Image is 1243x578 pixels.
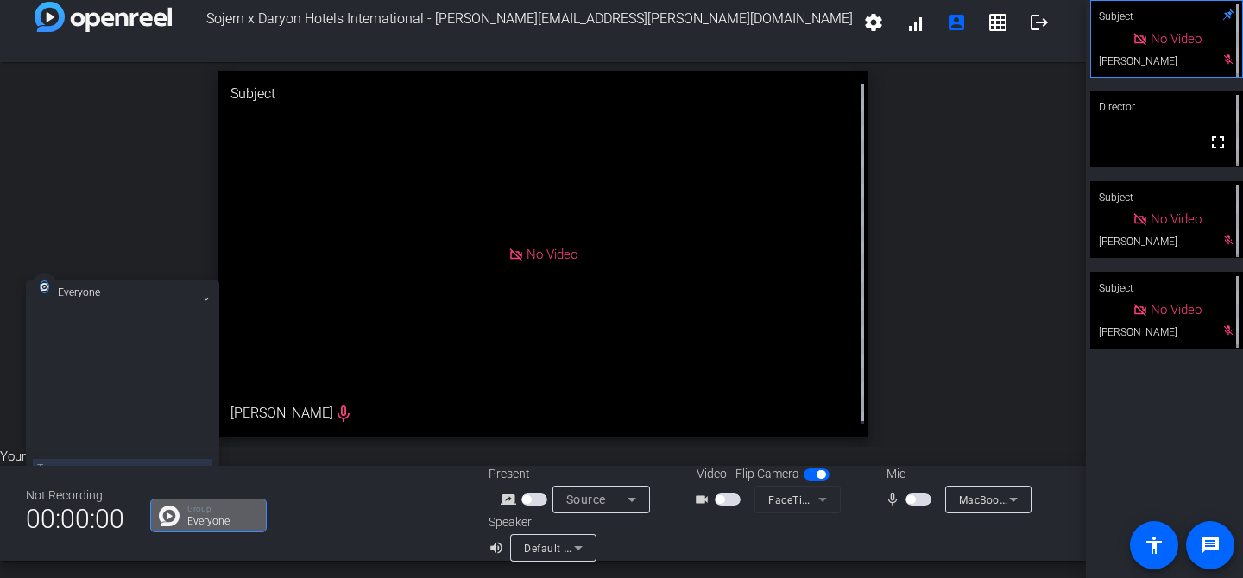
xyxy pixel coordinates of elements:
mat-icon: grid_on [987,12,1008,33]
mat-icon: videocam_outline [694,489,715,510]
p: Everyone [187,516,257,526]
img: Chat Icon [159,506,180,526]
span: Default - MacBook Air Speakers (Built-in) [524,541,729,555]
img: white-gradient.svg [35,2,172,32]
p: Group [187,505,257,513]
span: Video [697,465,727,483]
div: Director [1090,91,1243,123]
div: Subject [218,71,869,117]
mat-icon: accessibility [1144,535,1164,556]
span: MacBook Air Microphone (Built-in) [959,493,1132,506]
mat-icon: mic_none [885,489,905,510]
div: Speaker [489,513,592,531]
mat-icon: logout [1029,12,1050,33]
div: Mic [869,465,1042,483]
span: No Video [527,247,577,262]
mat-icon: volume_up [489,537,509,558]
div: Subject [1090,272,1243,305]
mat-icon: screen_share_outline [501,489,521,510]
mat-icon: fullscreen [1208,132,1228,153]
button: signal_cellular_alt [894,2,936,43]
span: No Video [1151,211,1202,227]
div: Not Recording [26,487,124,505]
span: Sojern x Daryon Hotels International - [PERSON_NAME][EMAIL_ADDRESS][PERSON_NAME][DOMAIN_NAME] [172,2,853,43]
mat-icon: message [1200,535,1221,556]
span: Flip Camera [735,465,799,483]
mat-icon: settings [863,12,884,33]
img: all-white.svg [40,280,49,293]
span: No Video [1151,31,1202,47]
mat-icon: account_box [946,12,967,33]
div: Subject [1090,181,1243,214]
div: Present [489,465,661,483]
h3: Everyone [58,288,128,297]
span: No Video [1151,302,1202,317]
span: Source [566,493,606,506]
span: 00:00:00 [26,498,124,540]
